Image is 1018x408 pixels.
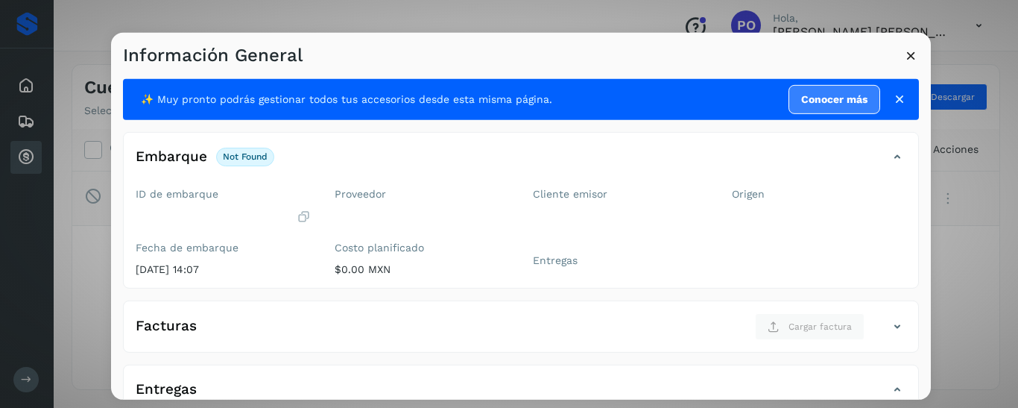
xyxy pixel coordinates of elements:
[223,151,268,162] p: not found
[136,187,311,200] label: ID de embarque
[335,187,510,200] label: Proveedor
[123,44,303,66] h3: Información General
[755,313,864,340] button: Cargar factura
[136,242,311,254] label: Fecha de embarque
[533,187,708,200] label: Cliente emisor
[124,144,918,181] div: Embarquenot found
[335,242,510,254] label: Costo planificado
[124,313,918,352] div: FacturasCargar factura
[136,148,207,166] h4: Embarque
[141,91,552,107] span: ✨ Muy pronto podrás gestionar todos tus accesorios desde esta misma página.
[788,320,852,333] span: Cargar factura
[136,381,197,398] h4: Entregas
[732,187,907,200] label: Origen
[533,254,708,267] label: Entregas
[136,318,197,335] h4: Facturas
[335,263,510,276] p: $0.00 MXN
[136,263,311,276] p: [DATE] 14:07
[788,84,880,113] a: Conocer más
